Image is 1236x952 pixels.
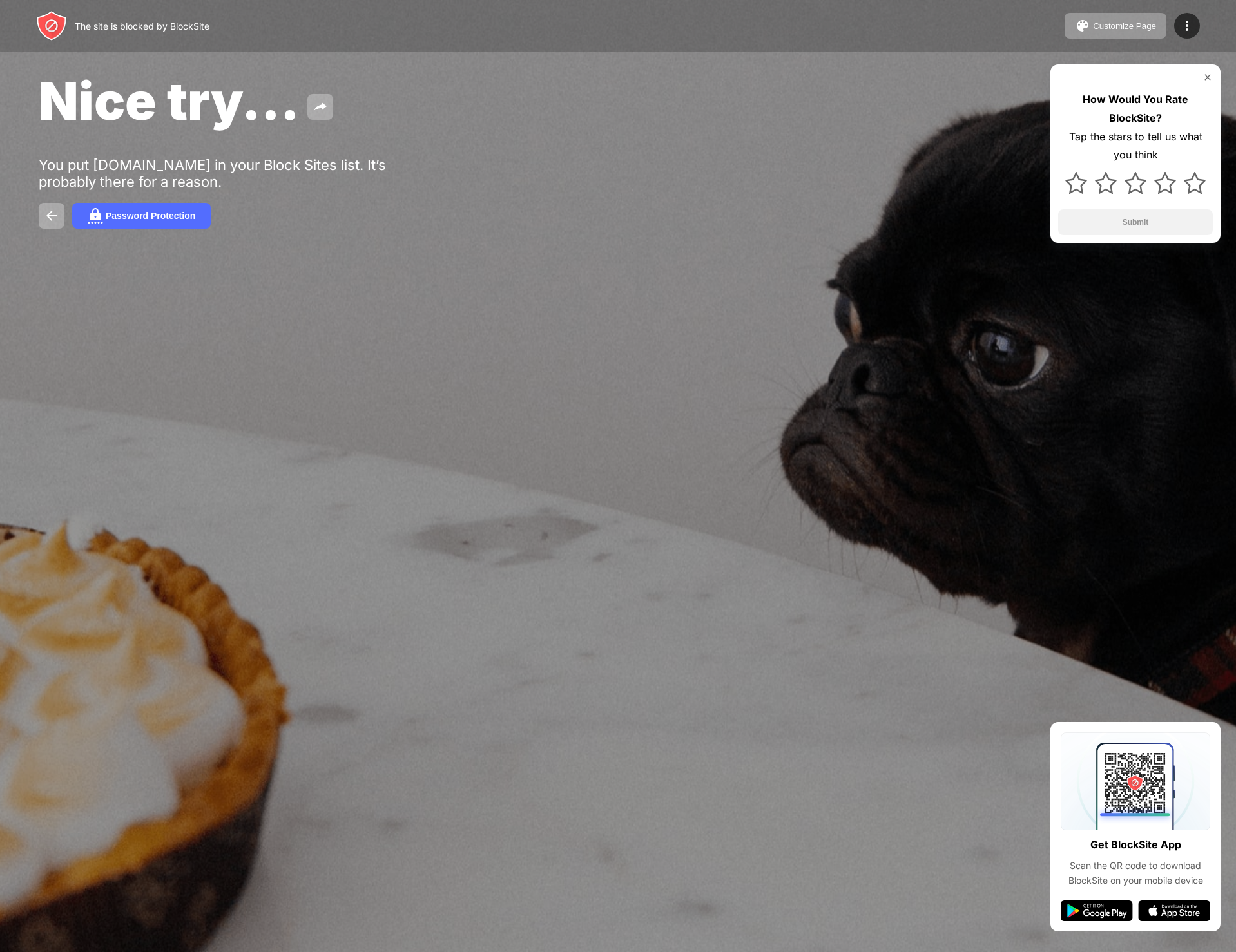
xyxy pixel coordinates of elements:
[36,10,67,41] img: header-logo.svg
[1061,900,1133,921] img: google-play.svg
[1090,835,1181,854] div: Get BlockSite App
[1065,13,1166,39] button: Customize Page
[1093,21,1156,31] div: Customize Page
[1061,732,1210,830] img: qrcode.svg
[39,70,300,132] span: Nice try...
[1202,72,1213,82] img: rate-us-close.svg
[106,211,195,221] div: Password Protection
[1061,859,1210,888] div: Scan the QR code to download BlockSite on your mobile device
[1179,18,1195,33] img: menu-icon.svg
[1075,18,1090,33] img: pallet.svg
[75,21,209,32] div: The site is blocked by BlockSite
[1058,128,1213,165] div: Tap the stars to tell us what you think
[313,99,328,115] img: share.svg
[1125,172,1146,194] img: star.svg
[88,208,103,224] img: password.svg
[1154,172,1176,194] img: star.svg
[1184,172,1206,194] img: star.svg
[1138,900,1210,921] img: app-store.svg
[1065,172,1087,194] img: star.svg
[1095,172,1117,194] img: star.svg
[39,157,437,190] div: You put [DOMAIN_NAME] in your Block Sites list. It’s probably there for a reason.
[1058,209,1213,235] button: Submit
[1058,90,1213,128] div: How Would You Rate BlockSite?
[44,208,59,224] img: back.svg
[72,203,211,229] button: Password Protection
